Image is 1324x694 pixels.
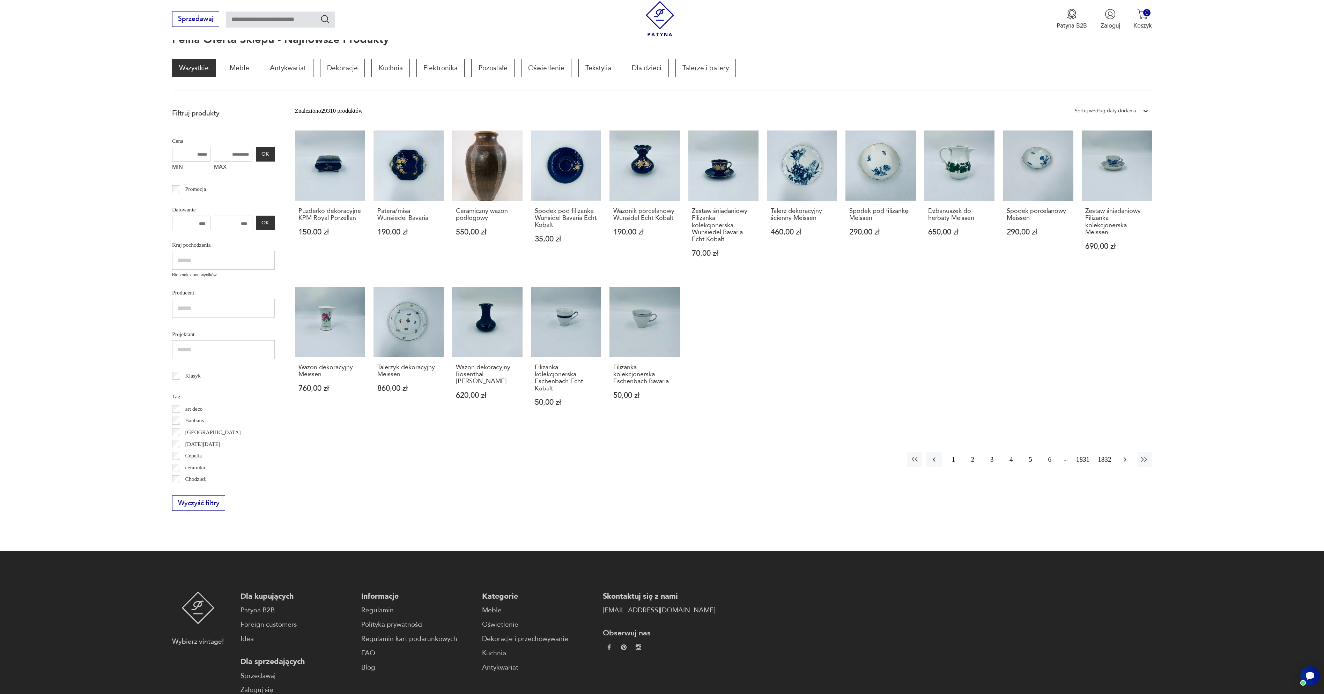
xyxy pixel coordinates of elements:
p: [GEOGRAPHIC_DATA] [185,428,241,437]
a: Meble [482,605,594,615]
a: Patera/misa Wunsiedel BavariaPatera/misa Wunsiedel Bavaria190,00 zł [373,130,444,274]
img: Ikonka użytkownika [1105,9,1116,20]
button: 1831 [1074,452,1092,467]
p: Dla sprzedających [241,657,353,667]
p: 290,00 zł [849,229,912,236]
img: Patyna - sklep z meblami i dekoracjami vintage [642,1,678,36]
a: Zestaw śniadaniowy Filiżanka kolekcjonerska MeissenZestaw śniadaniowy Filiżanka kolekcjonerska Me... [1082,130,1152,274]
a: Spodek pod filiżankę Wunsidel Bavaria Echt KobaltSpodek pod filiżankę Wunsidel Bavaria Echt Kobal... [531,130,601,274]
img: da9060093f698e4c3cedc1453eec5031.webp [606,644,612,650]
p: 150,00 zł [298,229,361,236]
a: Zestaw śniadaniowy Filiżanka kolekcjonerska Wunsiedel Bavaria Echt KobaltZestaw śniadaniowy Filiż... [688,130,759,274]
a: Dekoracje i przechowywanie [482,634,594,644]
p: 35,00 zł [535,236,598,243]
p: 70,00 zł [692,250,755,257]
button: 1832 [1096,452,1113,467]
label: MAX [214,162,252,175]
img: Ikona koszyka [1137,9,1148,20]
a: Dekoracje [320,59,365,77]
h1: Pełna oferta sklepu - najnowsze produkty [172,34,389,46]
a: Kuchnia [371,59,409,77]
a: Spodek pod filiżankę MeissenSpodek pod filiżankę Meissen290,00 zł [845,130,916,274]
h3: Spodek pod filiżankę Wunsidel Bavaria Echt Kobalt [535,208,598,229]
a: Regulamin [361,605,474,615]
h3: Filiżanka kolekcjonerska Eschenbach Echt Kobalt [535,364,598,393]
img: Ikona medalu [1066,9,1077,20]
a: Sprzedawaj [241,671,353,681]
p: 620,00 zł [456,392,519,399]
button: Zaloguj [1101,9,1120,30]
a: Idea [241,634,353,644]
a: Sprzedawaj [172,17,219,22]
p: Ćmielów [185,486,205,495]
p: 50,00 zł [535,399,598,406]
button: 2 [965,452,980,467]
button: 5 [1023,452,1038,467]
a: [EMAIL_ADDRESS][DOMAIN_NAME] [603,605,715,615]
a: Regulamin kart podarunkowych [361,634,474,644]
a: Oświetlenie [521,59,571,77]
p: Patyna B2B [1057,22,1087,30]
p: ceramika [185,463,205,472]
p: 550,00 zł [456,229,519,236]
p: Koszyk [1133,22,1152,30]
p: 690,00 zł [1085,243,1148,250]
a: Tekstylia [578,59,618,77]
p: 650,00 zł [928,229,991,236]
a: Wszystkie [172,59,216,77]
p: Dla kupujących [241,591,353,602]
p: 860,00 zł [377,385,440,392]
button: Patyna B2B [1057,9,1087,30]
button: Sprzedawaj [172,12,219,27]
button: 1 [946,452,961,467]
a: FAQ [361,648,474,658]
div: Sortuj według daty dodania [1075,106,1136,115]
h3: Zestaw śniadaniowy Filiżanka kolekcjonerska Wunsiedel Bavaria Echt Kobalt [692,208,755,243]
button: 0Koszyk [1133,9,1152,30]
p: art deco [185,404,203,413]
a: Talerze i patery [675,59,736,77]
h3: Puzderko dekoracyjne KPM Royal Porzellan [298,208,361,222]
h3: Filiżanka kolekcjonerska Eschenbach Bavaria [613,364,676,385]
p: Wybierz vintage! [172,637,224,647]
p: Elektronika [416,59,465,77]
h3: Spodek pod filiżankę Meissen [849,208,912,222]
a: Patyna B2B [241,605,353,615]
a: Wazon dekoracyjny MeissenWazon dekoracyjny Meissen760,00 zł [295,287,365,423]
p: Kategorie [482,591,594,602]
label: MIN [172,162,210,175]
button: OK [256,216,275,230]
a: Ikona medaluPatyna B2B [1057,9,1087,30]
p: Promocja [185,185,206,194]
h3: Patera/misa Wunsiedel Bavaria [377,208,440,222]
p: Dla dzieci [625,59,668,77]
p: 50,00 zł [613,392,676,399]
h3: Spodek porcelanowy Meissen [1007,208,1070,222]
button: 4 [1004,452,1019,467]
h3: Talerzyk dekoracyjny Meissen [377,364,440,378]
button: 6 [1042,452,1057,467]
a: Blog [361,663,474,673]
a: Meble [223,59,256,77]
p: Kraj pochodzenia [172,240,275,249]
p: Producent [172,288,275,297]
p: Informacje [361,591,474,602]
a: Wazonik porcelanowy Wunsidel Echt KobaltWazonik porcelanowy Wunsidel Echt Kobalt190,00 zł [609,130,680,274]
a: Ceramiczny wazon podłogowyCeramiczny wazon podłogowy550,00 zł [452,130,522,274]
img: 37d27d81a828e637adc9f9cb2e3d3a8a.webp [621,644,627,650]
a: Antykwariat [263,59,313,77]
p: 190,00 zł [613,229,676,236]
a: Pozostałe [471,59,514,77]
h3: Wazon dekoracyjny Rosenthal [PERSON_NAME] [456,364,519,385]
p: Tag [172,392,275,401]
p: Bauhaus [185,416,204,425]
button: OK [256,147,275,162]
a: Dzbanuszek do herbaty MeissenDzbanuszek do herbaty Meissen650,00 zł [924,130,994,274]
p: [DATE][DATE] [185,440,220,449]
h3: Ceramiczny wazon podłogowy [456,208,519,222]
